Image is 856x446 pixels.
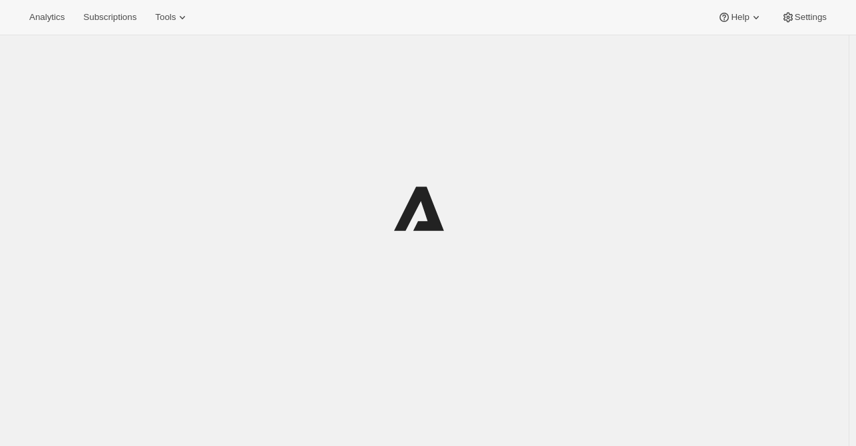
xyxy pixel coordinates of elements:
[147,8,197,27] button: Tools
[75,8,144,27] button: Subscriptions
[710,8,770,27] button: Help
[731,12,749,23] span: Help
[83,12,136,23] span: Subscriptions
[29,12,65,23] span: Analytics
[155,12,176,23] span: Tools
[795,12,827,23] span: Settings
[21,8,73,27] button: Analytics
[773,8,835,27] button: Settings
